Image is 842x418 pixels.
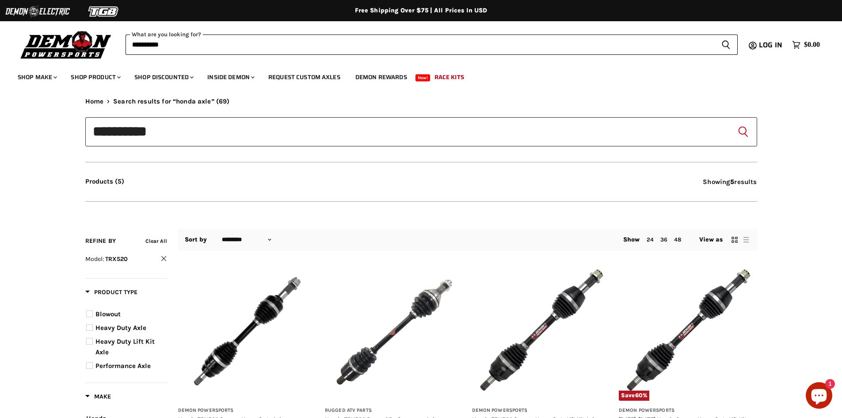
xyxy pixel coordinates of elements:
a: Request Custom Axles [262,68,347,86]
form: Product [126,35,738,55]
h3: Demon Powersports [472,407,610,414]
a: Shop Discounted [128,68,199,86]
a: Inside Demon [201,68,260,86]
img: Honda TRX520 Rugged Performance Axle [325,262,463,401]
a: Log in [755,41,788,49]
span: Product Type [85,288,137,296]
span: Heavy Duty Lift Kit Axle [95,337,155,356]
a: 24 [647,236,654,243]
input: Search [85,117,757,146]
img: Demon Powersports [18,29,114,60]
span: Refine By [85,237,116,245]
a: 2014-2025 Honda Demon Heavy Duty Lift Kit Axle Front Left PAXL-4050HD-5ETSave60% [619,262,757,401]
button: Filter by Product Type [85,288,137,299]
button: Search [714,35,738,55]
button: Clear all filters [145,236,167,246]
span: View as [699,236,723,243]
h3: Demon Powersports [178,407,316,414]
button: Clear filter by Model TRX520 [85,254,167,266]
span: $0.00 [804,41,820,49]
img: 2014-2025 Honda Demon Heavy Duty Lift Kit Axle Front Left PAXL-4050HD-5ET [619,262,757,401]
inbox-online-store-chat: Shopify online store chat [803,382,835,411]
button: list view [742,235,751,244]
img: TGB Logo 2 [71,3,137,20]
a: 48 [674,236,681,243]
a: Shop Make [11,68,62,86]
div: Free Shipping Over $75 | All Prices In USD [68,7,775,15]
a: Home [85,98,104,105]
span: New! [415,74,431,81]
button: grid view [730,235,739,244]
h3: Rugged ATV Parts [325,407,463,414]
a: 36 [660,236,667,243]
ul: Main menu [11,65,818,86]
img: Honda TRX520 Demon Heavy Duty Axle [178,262,316,401]
a: $0.00 [788,38,824,51]
button: Filter by Make [85,392,111,403]
input: Search [126,35,714,55]
label: Sort by [185,236,207,243]
span: TRX520 [105,255,128,263]
a: Demon Rewards [349,68,414,86]
button: Products (5) [85,178,124,185]
span: Make [85,393,111,400]
span: Showing results [703,178,757,186]
h3: Demon Powersports [619,407,757,414]
span: Show [623,236,640,243]
span: Model: [85,255,104,263]
span: Save % [619,391,649,400]
nav: Breadcrumbs [85,98,757,105]
span: Log in [759,39,782,50]
strong: 5 [730,178,734,186]
form: Product [85,117,757,146]
span: Performance Axle [95,362,151,370]
a: Shop Product [64,68,126,86]
span: Heavy Duty Axle [95,324,146,332]
button: Search [736,125,750,139]
span: Blowout [95,310,121,318]
a: Race Kits [428,68,471,86]
img: Demon Electric Logo 2 [4,3,71,20]
span: Search results for “honda axle” (69) [113,98,229,105]
span: 60 [635,392,643,399]
img: Honda TRX520 Demon Heavy Duty Lift Kit Axle [472,262,610,401]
